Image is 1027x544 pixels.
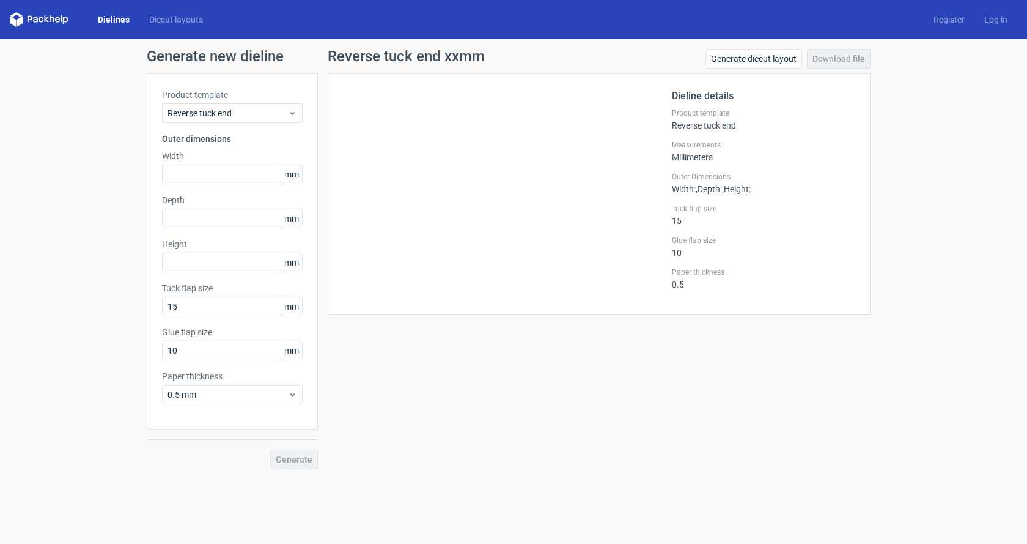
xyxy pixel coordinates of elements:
[162,194,303,206] label: Depth
[672,267,855,277] label: Paper thickness
[281,253,302,272] span: mm
[162,238,303,250] label: Height
[162,150,303,162] label: Width
[722,184,751,194] span: , Height :
[672,172,855,182] label: Outer Dimensions
[924,13,974,26] a: Register
[328,49,485,64] h1: Reverse tuck end xxmm
[672,89,855,103] h2: Dieline details
[672,184,696,194] span: Width :
[162,133,303,145] h3: Outer dimensions
[281,341,302,360] span: mm
[672,236,855,245] label: Glue flap size
[139,13,213,26] a: Diecut layouts
[672,267,855,289] div: 0.5
[281,297,302,316] span: mm
[88,13,139,26] a: Dielines
[162,282,303,294] label: Tuck flap size
[162,326,303,338] label: Glue flap size
[705,49,802,69] a: Generate diecut layout
[162,89,303,101] label: Product template
[672,140,855,150] label: Measurements
[162,370,303,382] label: Paper thickness
[672,140,855,162] div: Millimeters
[147,49,880,64] h1: Generate new dieline
[974,13,1017,26] a: Log in
[672,108,855,130] div: Reverse tuck end
[167,389,288,401] span: 0.5 mm
[281,165,302,184] span: mm
[281,209,302,228] span: mm
[672,204,855,214] label: Tuck flap size
[167,107,288,119] span: Reverse tuck end
[672,236,855,258] div: 10
[696,184,722,194] span: , Depth :
[672,108,855,118] label: Product template
[672,204,855,226] div: 15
